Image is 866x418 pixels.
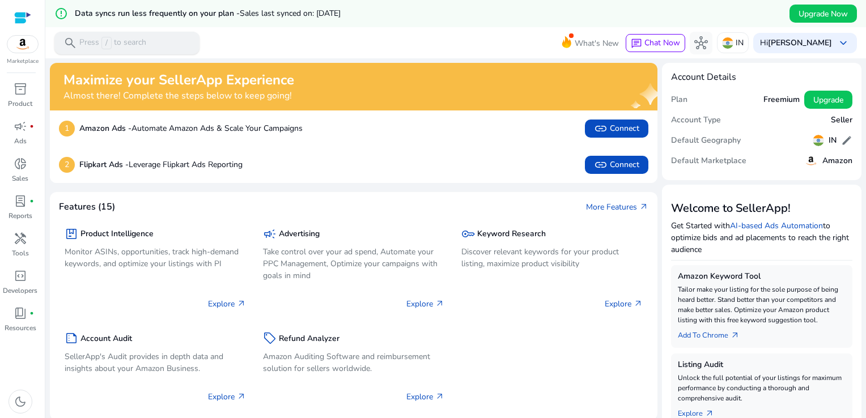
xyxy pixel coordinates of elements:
[575,33,619,53] span: What's New
[671,116,721,125] h5: Account Type
[79,123,131,134] b: Amazon Ads -
[14,306,27,320] span: book_4
[14,395,27,408] span: dark_mode
[731,331,740,340] span: arrow_outward
[634,299,643,308] span: arrow_outward
[644,37,680,48] span: Chat Now
[5,323,36,333] p: Resources
[406,298,444,310] p: Explore
[29,124,34,129] span: fiber_manual_record
[59,157,75,173] p: 2
[837,36,850,50] span: keyboard_arrow_down
[101,37,112,49] span: /
[799,8,848,20] span: Upgrade Now
[65,331,78,345] span: summarize
[678,284,846,325] p: Tailor make your listing for the sole purpose of being heard better. Stand better than your compe...
[671,136,741,146] h5: Default Geography
[263,246,444,281] p: Take control over your ad spend, Automate your PPC Management, Optimize your campaigns with goals...
[671,156,746,166] h5: Default Marketplace
[14,194,27,208] span: lab_profile
[585,120,648,138] button: linkConnect
[65,227,78,241] span: package
[671,72,852,83] h4: Account Details
[678,360,846,370] h5: Listing Audit
[9,211,32,221] p: Reports
[678,272,846,281] h5: Amazon Keyword Tool
[263,227,277,241] span: campaign
[8,99,32,109] p: Product
[79,37,146,49] p: Press to search
[59,202,115,212] h4: Features (15)
[829,136,837,146] h5: IN
[813,94,843,106] span: Upgrade
[639,202,648,211] span: arrow_outward
[63,91,294,101] h4: Almost there! Complete the steps below to keep going!
[279,229,320,239] h5: Advertising
[7,36,38,53] img: amazon.svg
[804,154,818,168] img: amazon.svg
[59,121,75,137] p: 1
[406,391,444,403] p: Explore
[763,95,800,105] h5: Freemium
[594,158,608,172] span: link
[279,334,339,344] h5: Refund Analyzer
[678,373,846,403] p: Unlock the full potential of your listings for maximum performance by conducting a thorough and c...
[240,8,341,19] span: Sales last synced on: [DATE]
[822,156,852,166] h5: Amazon
[12,173,28,184] p: Sales
[477,229,546,239] h5: Keyword Research
[671,220,852,255] p: Get Started with to optimize bids and ad placements to reach the right audience
[208,391,246,403] p: Explore
[736,33,744,53] p: IN
[29,199,34,203] span: fiber_manual_record
[841,135,852,146] span: edit
[63,72,294,88] h2: Maximize your SellerApp Experience
[831,116,852,125] h5: Seller
[65,246,246,270] p: Monitor ASINs, opportunities, track high-demand keywords, and optimize your listings with PI
[678,325,749,341] a: Add To Chrome
[461,246,643,270] p: Discover relevant keywords for your product listing, maximize product visibility
[14,82,27,96] span: inventory_2
[461,227,475,241] span: key
[29,311,34,315] span: fiber_manual_record
[435,299,444,308] span: arrow_outward
[79,159,243,170] p: Leverage Flipkart Ads Reporting
[586,201,648,213] a: More Featuresarrow_outward
[54,7,68,20] mat-icon: error_outline
[65,351,246,374] p: SellerApp's Audit provides in depth data and insights about your Amazon Business.
[80,229,154,239] h5: Product Intelligence
[237,392,246,401] span: arrow_outward
[263,331,277,345] span: sell
[14,269,27,283] span: code_blocks
[594,122,608,135] span: link
[585,156,648,174] button: linkConnect
[813,135,824,146] img: in.svg
[7,57,39,66] p: Marketplace
[79,159,129,170] b: Flipkart Ads -
[14,136,27,146] p: Ads
[690,32,712,54] button: hub
[722,37,733,49] img: in.svg
[730,220,823,231] a: AI-based Ads Automation
[594,122,639,135] span: Connect
[208,298,246,310] p: Explore
[705,409,714,418] span: arrow_outward
[75,9,341,19] h5: Data syncs run less frequently on your plan -
[626,34,685,52] button: chatChat Now
[3,285,37,296] p: Developers
[671,202,852,215] h3: Welcome to SellerApp!
[14,157,27,170] span: donut_small
[789,5,857,23] button: Upgrade Now
[63,36,77,50] span: search
[605,298,643,310] p: Explore
[631,38,642,49] span: chat
[671,95,687,105] h5: Plan
[435,392,444,401] span: arrow_outward
[14,120,27,133] span: campaign
[804,91,852,109] button: Upgrade
[760,39,832,47] p: Hi
[237,299,246,308] span: arrow_outward
[594,158,639,172] span: Connect
[694,36,708,50] span: hub
[14,232,27,245] span: handyman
